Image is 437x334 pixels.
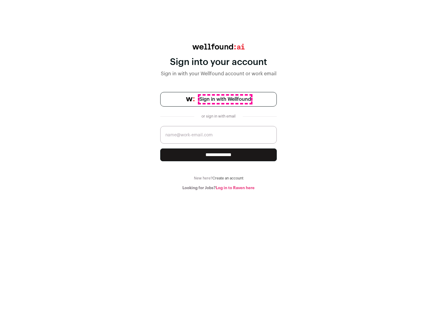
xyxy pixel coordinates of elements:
[199,96,251,103] span: Sign in with Wellfound
[212,176,243,180] a: Create an account
[160,57,277,68] div: Sign into your account
[160,126,277,144] input: name@work-email.com
[160,70,277,77] div: Sign in with your Wellfound account or work email
[186,97,195,101] img: wellfound-symbol-flush-black-fb3c872781a75f747ccb3a119075da62bfe97bd399995f84a933054e44a575c4.png
[192,44,245,49] img: wellfound:ai
[160,92,277,107] a: Sign in with Wellfound
[160,176,277,181] div: New here?
[160,186,277,190] div: Looking for Jobs?
[216,186,255,190] a: Log in to Raven here
[199,114,238,119] div: or sign in with email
